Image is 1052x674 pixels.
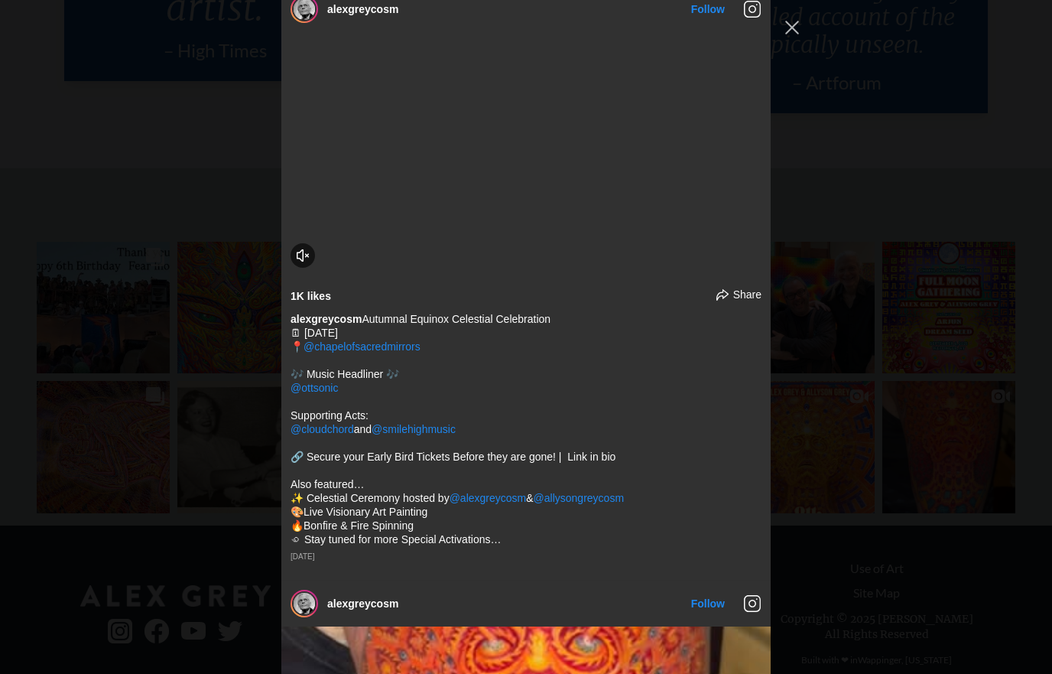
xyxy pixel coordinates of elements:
a: alexgreycosm [327,3,398,15]
a: alexgreycosm [291,313,362,325]
a: @smilehighmusic [372,423,456,435]
a: @allysongreycosm [534,492,624,504]
div: Autumnal Equinox Celestial Celebration 🗓 [DATE] 📍 🎶 Music Headliner 🎶 Supporting Acts: and 🔗 Secu... [291,312,761,546]
img: alexgreycosm [294,593,315,614]
a: alexgreycosm [327,597,398,610]
a: @chapelofsacredmirrors [304,340,420,353]
button: Close Instagram Feed Popup [780,15,804,40]
a: Follow [691,3,725,15]
a: @ottsonic [291,382,338,394]
a: Follow [691,597,725,610]
a: @alexgreycosm [450,492,527,504]
span: Share [733,288,761,301]
a: @cloudchord [291,423,354,435]
div: 1K likes [291,289,331,303]
div: [DATE] [291,552,761,562]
